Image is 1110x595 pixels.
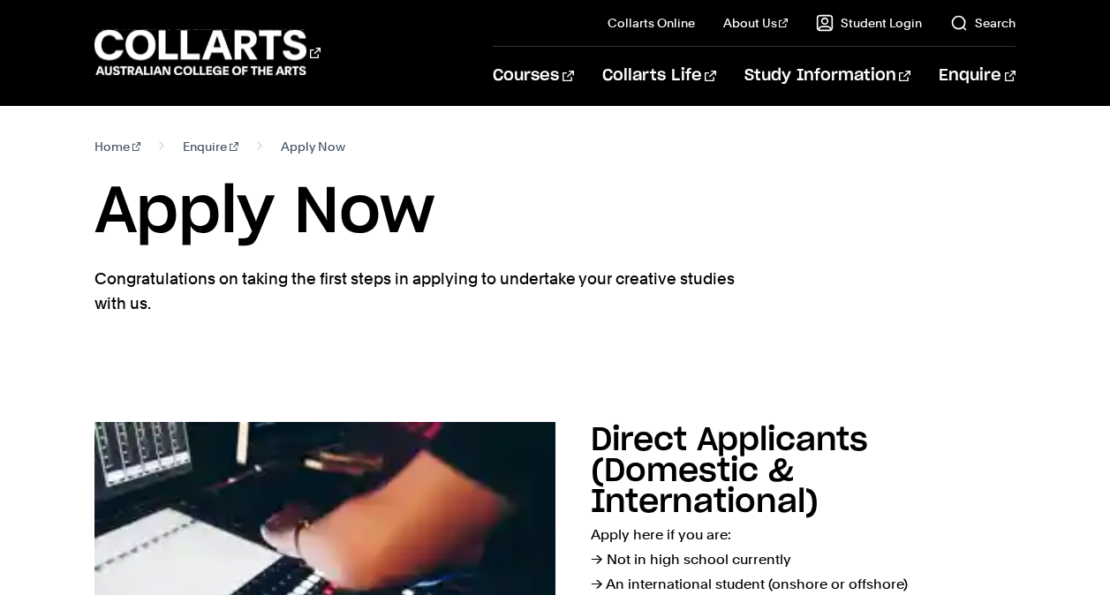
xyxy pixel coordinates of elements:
[94,173,1016,252] h1: Apply Now
[591,425,868,518] h2: Direct Applicants (Domestic & International)
[950,14,1016,32] a: Search
[816,14,922,32] a: Student Login
[493,47,573,105] a: Courses
[94,134,141,159] a: Home
[608,14,695,32] a: Collarts Online
[183,134,238,159] a: Enquire
[94,267,739,316] p: Congratulations on taking the first steps in applying to undertake your creative studies with us.
[744,47,910,105] a: Study Information
[94,27,321,78] div: Go to homepage
[939,47,1016,105] a: Enquire
[281,134,345,159] span: Apply Now
[723,14,789,32] a: About Us
[602,47,716,105] a: Collarts Life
